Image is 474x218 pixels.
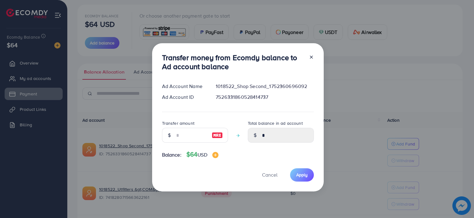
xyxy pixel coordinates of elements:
span: USD [197,151,207,158]
div: Ad Account ID [157,94,211,101]
button: Cancel [254,168,285,182]
div: 7526331860528414737 [211,94,318,101]
button: Apply [290,168,314,182]
label: Transfer amount [162,120,194,126]
label: Total balance in ad account [248,120,303,126]
div: 1018522_Shop Second_1752360696092 [211,83,318,90]
span: Apply [296,172,308,178]
img: image [212,152,218,158]
h3: Transfer money from Ecomdy balance to Ad account balance [162,53,304,71]
h4: $64 [186,151,218,158]
span: Cancel [262,171,277,178]
img: image [212,132,223,139]
span: Balance: [162,151,181,158]
div: Ad Account Name [157,83,211,90]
